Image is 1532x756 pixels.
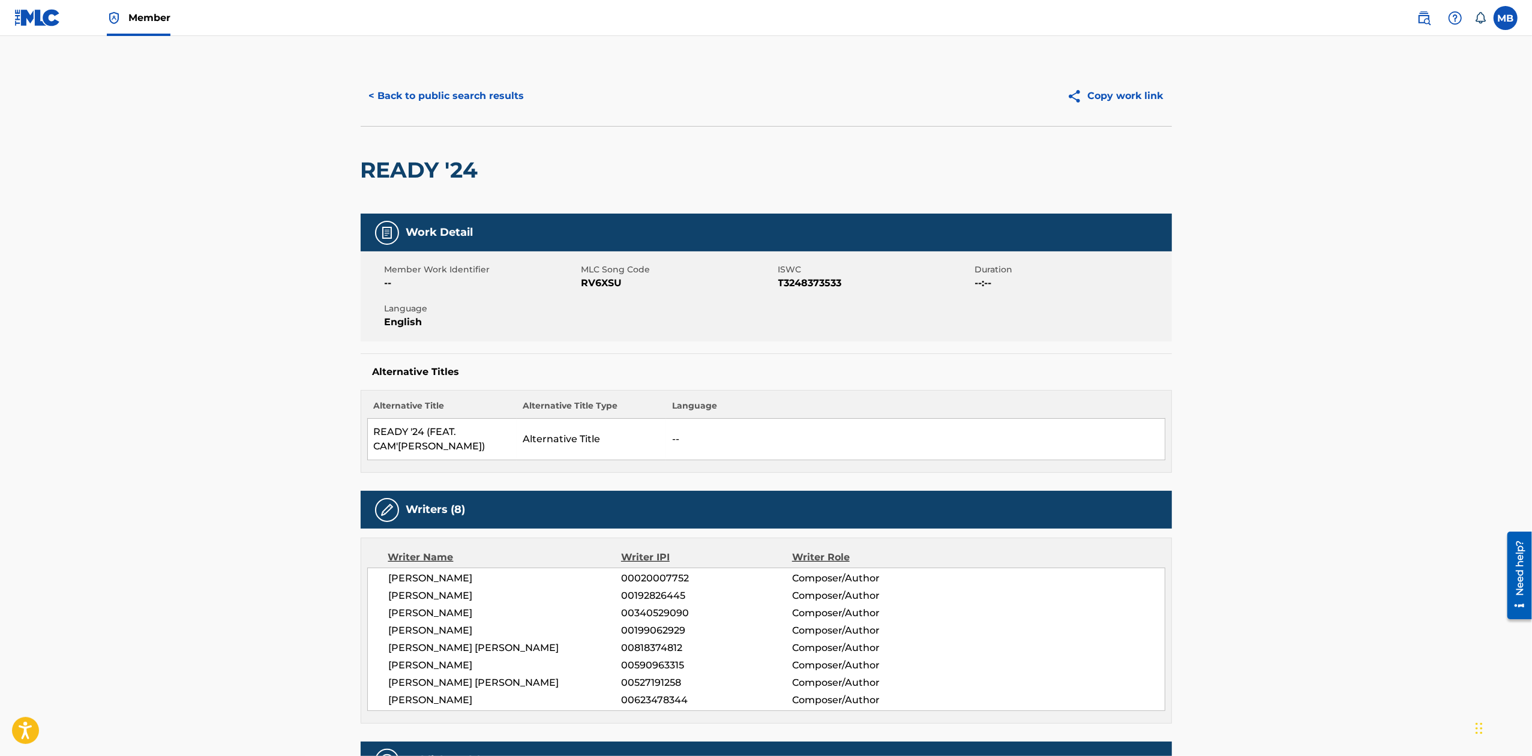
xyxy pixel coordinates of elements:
span: Member Work Identifier [385,263,578,276]
div: User Menu [1494,6,1518,30]
div: Help [1443,6,1467,30]
h5: Alternative Titles [373,366,1160,378]
span: Member [128,11,170,25]
div: Writer Name [388,550,622,565]
div: Notifications [1474,12,1486,24]
span: [PERSON_NAME] [389,658,622,673]
img: help [1448,11,1462,25]
h5: Work Detail [406,226,473,239]
span: ISWC [778,263,972,276]
span: Language [385,302,578,315]
th: Alternative Title Type [517,400,666,419]
img: Top Rightsholder [107,11,121,25]
span: Composer/Author [792,623,948,638]
span: 00623478344 [621,693,792,707]
span: RV6XSU [581,276,775,290]
td: Alternative Title [517,419,666,460]
span: [PERSON_NAME] [389,571,622,586]
span: [PERSON_NAME] [389,693,622,707]
span: -- [385,276,578,290]
iframe: Resource Center [1498,527,1532,624]
img: search [1417,11,1431,25]
div: Drag [1476,710,1483,746]
img: Writers [380,503,394,517]
span: 00818374812 [621,641,792,655]
td: READY '24 (FEAT. CAM'[PERSON_NAME]) [367,419,517,460]
button: Copy work link [1059,81,1172,111]
img: Copy work link [1067,89,1088,104]
span: 00020007752 [621,571,792,586]
span: [PERSON_NAME] [389,623,622,638]
span: [PERSON_NAME] [389,606,622,620]
span: Duration [975,263,1169,276]
span: 00192826445 [621,589,792,603]
span: T3248373533 [778,276,972,290]
span: Composer/Author [792,658,948,673]
span: Composer/Author [792,693,948,707]
div: Writer Role [792,550,948,565]
img: Work Detail [380,226,394,240]
th: Alternative Title [367,400,517,419]
th: Language [666,400,1165,419]
span: English [385,315,578,329]
span: Composer/Author [792,641,948,655]
span: --:-- [975,276,1169,290]
span: 00199062929 [621,623,792,638]
span: Composer/Author [792,589,948,603]
span: Composer/Author [792,571,948,586]
h2: READY '24 [361,157,484,184]
span: 00340529090 [621,606,792,620]
span: Composer/Author [792,676,948,690]
button: < Back to public search results [361,81,533,111]
iframe: Chat Widget [1472,698,1532,756]
span: [PERSON_NAME] [PERSON_NAME] [389,641,622,655]
span: 00590963315 [621,658,792,673]
td: -- [666,419,1165,460]
div: Writer IPI [621,550,792,565]
h5: Writers (8) [406,503,466,517]
img: MLC Logo [14,9,61,26]
span: [PERSON_NAME] [PERSON_NAME] [389,676,622,690]
span: Composer/Author [792,606,948,620]
a: Public Search [1412,6,1436,30]
span: [PERSON_NAME] [389,589,622,603]
span: MLC Song Code [581,263,775,276]
span: 00527191258 [621,676,792,690]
